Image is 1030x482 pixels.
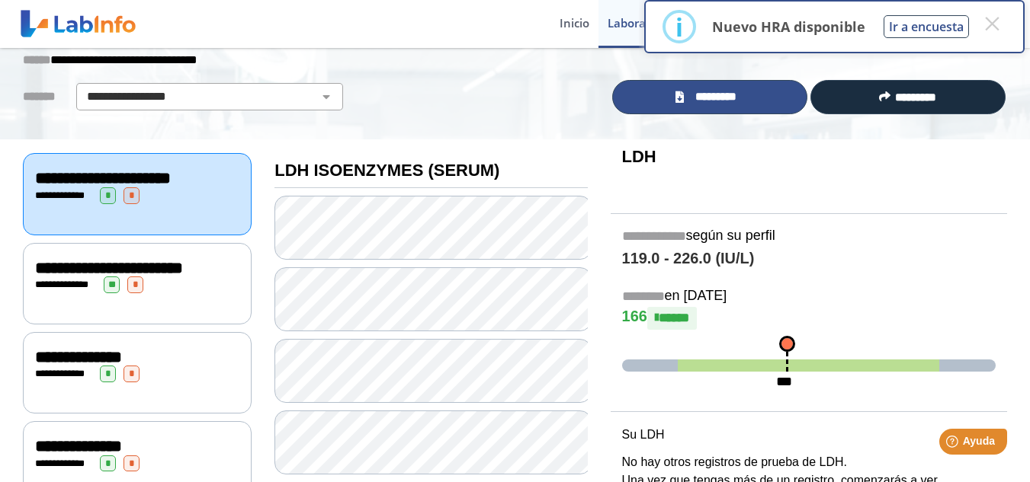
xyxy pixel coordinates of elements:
h5: en [DATE] [622,288,996,305]
b: LDH [622,147,656,166]
iframe: Help widget launcher [894,423,1013,465]
div: i [675,13,683,40]
h4: 166 [622,307,996,330]
button: Ir a encuesta [884,15,969,38]
button: Close this dialog [978,10,1006,37]
h4: 119.0 - 226.0 (IU/L) [622,250,996,268]
p: Nuevo HRA disponible [712,18,865,36]
b: LDH ISOENZYMES (SERUM) [274,161,499,180]
p: Su LDH [622,426,996,444]
h5: según su perfil [622,228,996,245]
